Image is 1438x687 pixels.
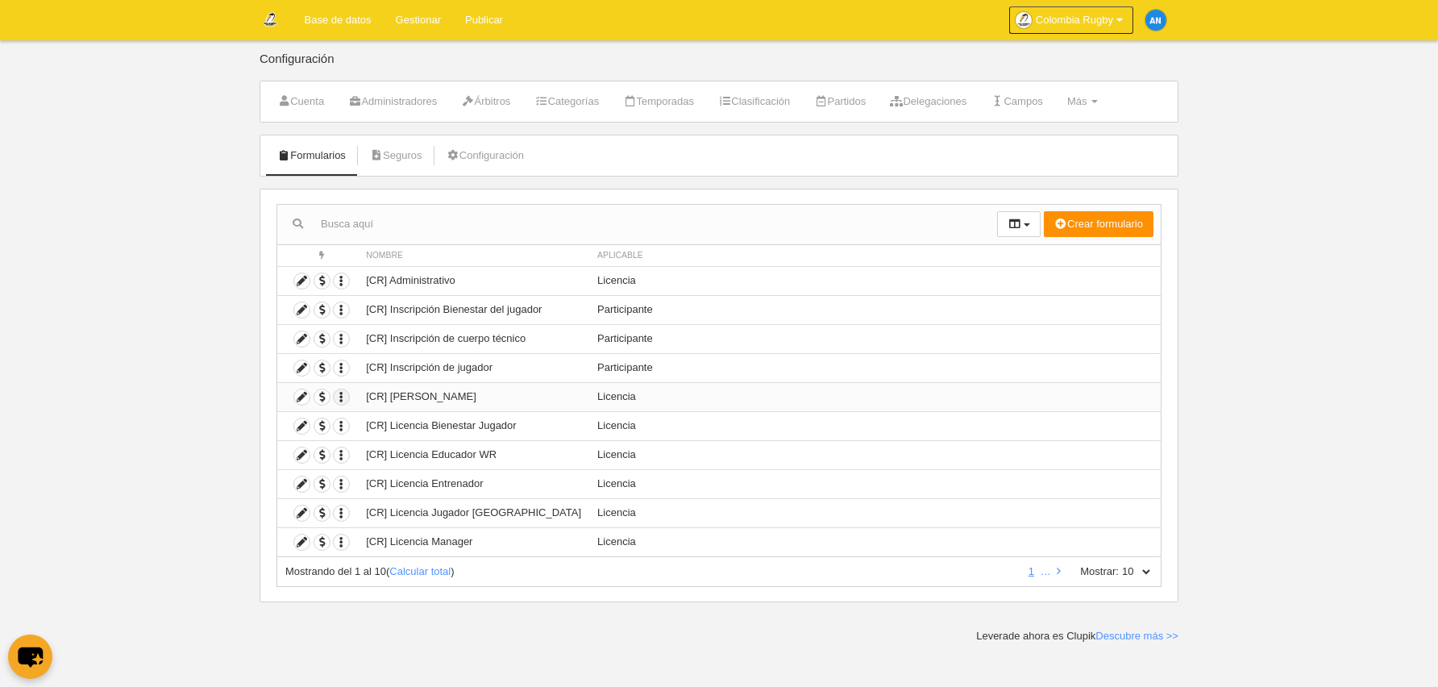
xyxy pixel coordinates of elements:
li: … [1041,564,1051,579]
img: Colombia Rugby [260,10,280,29]
td: [CR] Licencia Educador WR [358,440,589,469]
a: Partidos [805,90,875,114]
td: Licencia [589,266,1161,295]
a: Delegaciones [881,90,975,114]
td: Licencia [589,469,1161,498]
td: [CR] Inscripción Bienestar del jugador [358,295,589,324]
a: Cuenta [268,90,333,114]
td: [CR] Licencia Entrenador [358,469,589,498]
td: Licencia [589,382,1161,411]
a: Categorías [526,90,608,114]
button: chat-button [8,635,52,679]
div: Leverade ahora es Clupik [976,629,1178,643]
td: [CR] Inscripción de jugador [358,353,589,382]
a: 1 [1025,565,1037,577]
td: Participante [589,295,1161,324]
a: Formularios [268,144,355,168]
td: Licencia [589,498,1161,527]
input: Busca aquí [277,212,997,236]
a: Más [1058,90,1107,114]
a: Configuración [438,144,533,168]
a: Temporadas [614,90,703,114]
a: Clasificación [709,90,799,114]
span: Más [1067,95,1087,107]
span: Colombia Rugby [1036,12,1113,28]
a: Colombia Rugby [1009,6,1133,34]
td: [CR] [PERSON_NAME] [358,382,589,411]
td: [CR] Licencia Bienestar Jugador [358,411,589,440]
td: [CR] Licencia Jugador [GEOGRAPHIC_DATA] [358,498,589,527]
div: ( ) [285,564,1017,579]
a: Campos [982,90,1052,114]
span: Nombre [366,251,403,260]
td: Licencia [589,440,1161,469]
td: Licencia [589,527,1161,556]
span: Mostrando del 1 al 10 [285,565,386,577]
div: Configuración [260,52,1178,81]
td: [CR] Administrativo [358,266,589,295]
a: Árbitros [452,90,519,114]
button: Crear formulario [1044,211,1153,237]
td: Licencia [589,411,1161,440]
td: [CR] Inscripción de cuerpo técnico [358,324,589,353]
td: Participante [589,353,1161,382]
td: [CR] Licencia Manager [358,527,589,556]
a: Administradores [339,90,446,114]
a: Calcular total [389,565,451,577]
a: Descubre más >> [1095,630,1178,642]
td: Participante [589,324,1161,353]
img: Oanpu9v8aySI.30x30.jpg [1016,12,1032,28]
label: Mostrar: [1064,564,1119,579]
img: c2l6ZT0zMHgzMCZmcz05JnRleHQ9QU4mYmc9MWU4OGU1.png [1145,10,1166,31]
a: Seguros [361,144,431,168]
span: Aplicable [597,251,643,260]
